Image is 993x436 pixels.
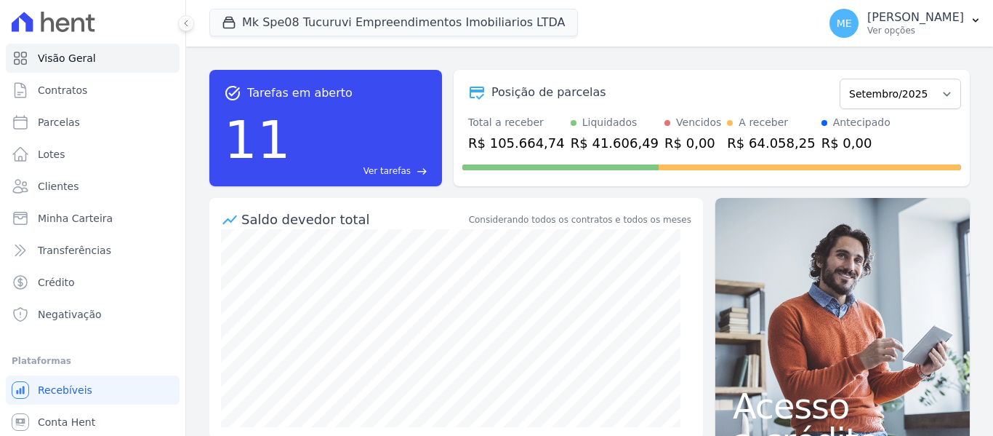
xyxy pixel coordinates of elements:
[469,213,691,226] div: Considerando todos os contratos e todos os meses
[727,133,815,153] div: R$ 64.058,25
[6,300,180,329] a: Negativação
[297,165,427,178] a: Ver tarefas east
[6,376,180,405] a: Recebíveis
[733,389,952,424] span: Acesso
[571,133,659,153] div: R$ 41.606,49
[818,3,993,44] button: ME [PERSON_NAME] Ver opções
[468,133,565,153] div: R$ 105.664,74
[468,115,565,130] div: Total a receber
[224,102,291,178] div: 11
[6,172,180,201] a: Clientes
[209,9,578,36] button: Mk Spe08 Tucuruvi Empreendimentos Imobiliarios LTDA
[6,204,180,233] a: Minha Carteira
[837,18,852,28] span: ME
[38,51,96,66] span: Visão Geral
[38,243,111,258] span: Transferências
[821,133,891,153] div: R$ 0,00
[6,236,180,265] a: Transferências
[247,84,353,102] span: Tarefas em aberto
[38,83,87,98] span: Contratos
[582,115,638,130] div: Liquidados
[417,166,427,177] span: east
[6,76,180,105] a: Contratos
[38,383,92,397] span: Recebíveis
[739,115,788,130] div: A receber
[6,108,180,137] a: Parcelas
[38,415,95,429] span: Conta Hent
[6,44,180,73] a: Visão Geral
[38,115,80,130] span: Parcelas
[224,84,241,102] span: task_alt
[363,165,411,178] span: Ver tarefas
[38,211,113,226] span: Minha Carteira
[676,115,721,130] div: Vencidos
[38,275,75,290] span: Crédito
[664,133,721,153] div: R$ 0,00
[6,140,180,169] a: Lotes
[38,147,65,162] span: Lotes
[241,210,466,229] div: Saldo devedor total
[38,307,102,322] span: Negativação
[12,352,174,370] div: Plataformas
[833,115,891,130] div: Antecipado
[6,268,180,297] a: Crédito
[867,10,964,25] p: [PERSON_NAME]
[38,179,79,194] span: Clientes
[867,25,964,36] p: Ver opções
[491,84,606,101] div: Posição de parcelas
